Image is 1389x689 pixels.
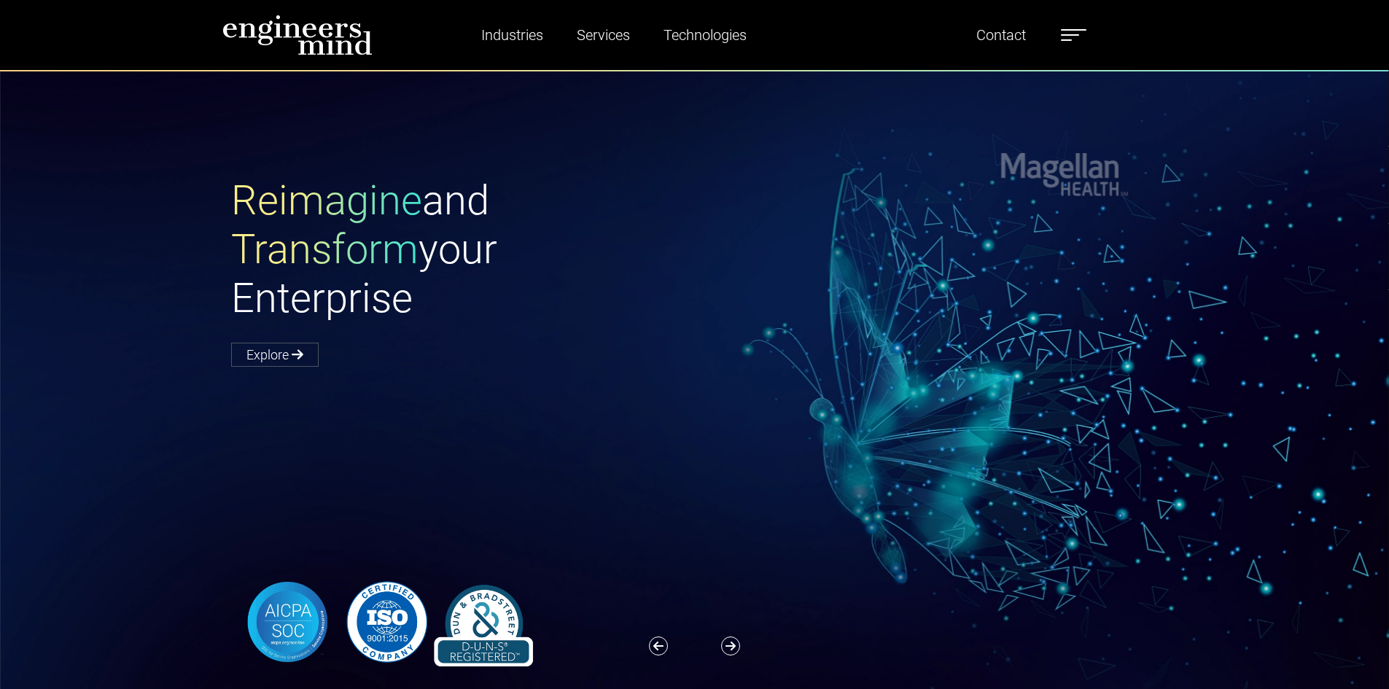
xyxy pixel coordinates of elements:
a: Services [571,18,636,52]
a: Explore [231,343,319,367]
a: Industries [475,18,549,52]
img: logo [222,15,373,55]
span: Reimagine [231,176,422,225]
h1: and your Enterprise [231,176,695,324]
a: Technologies [658,18,752,52]
img: banner-logo [231,577,541,666]
a: Contact [970,18,1032,52]
span: Transform [231,225,419,273]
